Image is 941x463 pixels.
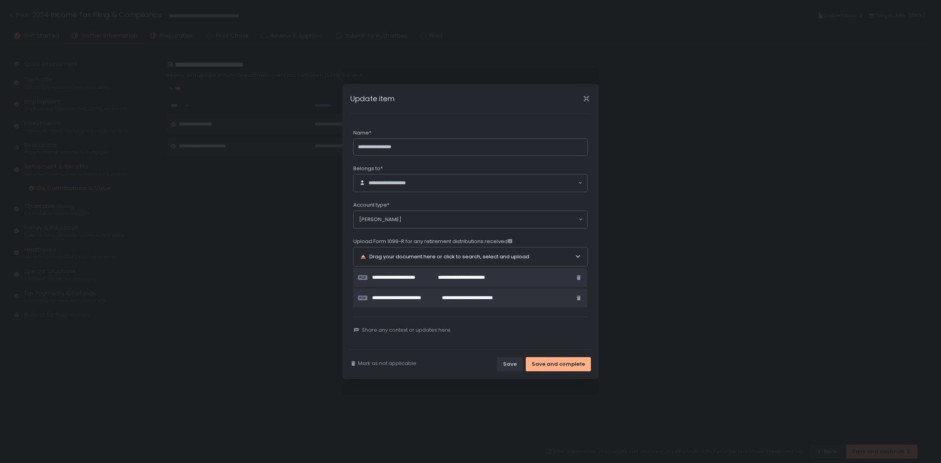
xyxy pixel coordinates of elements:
[362,327,451,334] span: Share any context or updates here
[354,211,587,228] div: Search for option
[353,129,371,136] span: Name*
[353,238,512,245] span: Upload Form 1099-R for any retirement distributions received
[353,165,383,172] span: Belongs to*
[401,216,578,223] input: Search for option
[350,93,394,104] h1: Update item
[350,360,416,367] button: Mark as not applicable
[418,179,578,187] input: Search for option
[358,360,416,367] span: Mark as not applicable
[359,216,401,223] span: [PERSON_NAME]
[526,357,591,371] button: Save and complete
[532,361,585,368] div: Save and complete
[353,202,389,209] span: Account type*
[497,357,523,371] button: Save
[574,94,599,103] div: Close
[503,361,517,368] div: Save
[354,174,587,192] div: Search for option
